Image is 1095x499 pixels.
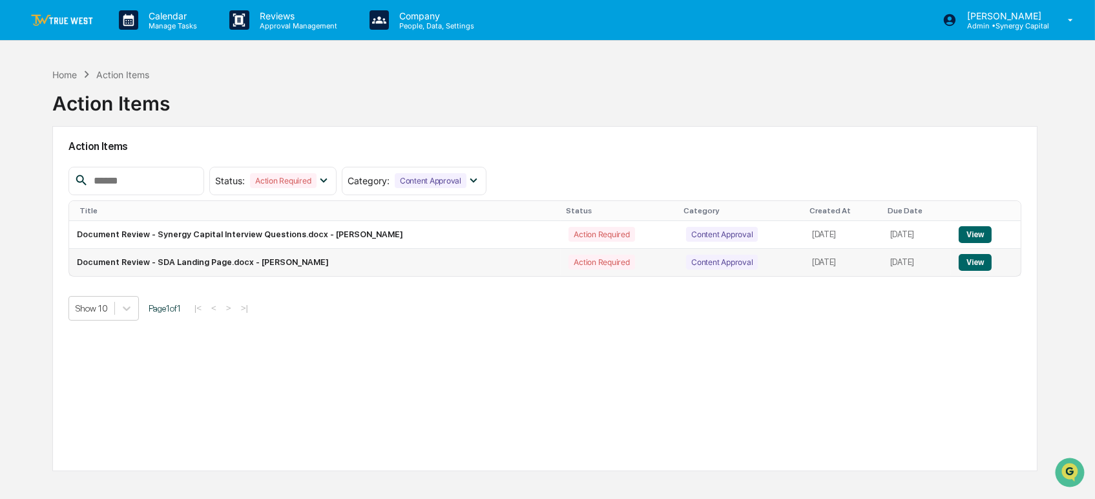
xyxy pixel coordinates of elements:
span: Attestations [107,229,160,242]
iframe: Open customer support [1054,456,1089,491]
span: Page 1 of 1 [149,303,181,313]
td: Document Review - Synergy Capital Interview Questions.docx - [PERSON_NAME] [69,221,561,249]
img: Cameron Burns [13,164,34,184]
p: Company [389,10,481,21]
button: |< [191,303,205,313]
div: 🖐️ [13,231,23,241]
td: [DATE] [804,249,882,276]
p: Admin • Synergy Capital [957,21,1049,30]
div: Action Items [52,81,170,115]
input: Clear [34,59,213,72]
div: Content Approval [395,173,466,188]
div: Category [683,206,799,215]
button: Start new chat [220,103,235,118]
button: >| [237,303,252,313]
span: Category : [348,175,390,186]
img: 1746055101610-c473b297-6a78-478c-a979-82029cc54cd1 [13,99,36,122]
p: Reviews [249,10,344,21]
td: Document Review - SDA Landing Page.docx - [PERSON_NAME] [69,249,561,276]
span: Preclearance [26,229,83,242]
div: Start new chat [44,99,212,112]
div: Action Required [568,227,634,242]
img: logo [31,14,93,27]
p: Calendar [138,10,203,21]
div: 🔎 [13,255,23,266]
button: See all [200,141,235,156]
a: Powered byPylon [91,285,156,295]
div: Action Items [96,69,149,80]
span: Pylon [129,286,156,295]
a: 🖐️Preclearance [8,224,89,248]
a: View [959,257,992,267]
button: View [959,254,992,271]
button: > [222,303,235,313]
div: Created At [809,206,877,215]
img: 1746055101610-c473b297-6a78-478c-a979-82029cc54cd1 [26,176,36,187]
a: 🔎Data Lookup [8,249,87,272]
h2: Action Items [68,140,1022,153]
div: We're available if you need us! [44,112,163,122]
span: Data Lookup [26,254,81,267]
div: Home [52,69,77,80]
button: View [959,226,992,243]
button: < [207,303,220,313]
span: [DATE] [114,176,141,186]
p: Manage Tasks [138,21,203,30]
p: How can we help? [13,27,235,48]
span: Status : [215,175,245,186]
div: 🗄️ [94,231,104,241]
span: [PERSON_NAME] [40,176,105,186]
span: • [107,176,112,186]
p: [PERSON_NAME] [957,10,1049,21]
td: [DATE] [804,221,882,249]
div: Action Required [250,173,316,188]
div: Content Approval [686,255,758,270]
div: Due Date [888,206,946,215]
div: Action Required [568,255,634,270]
div: Past conversations [13,143,87,154]
div: Status [566,206,673,215]
p: Approval Management [249,21,344,30]
p: People, Data, Settings [389,21,481,30]
div: Content Approval [686,227,758,242]
a: 🗄️Attestations [89,224,165,248]
a: View [959,229,992,239]
div: Title [79,206,556,215]
td: [DATE] [882,249,952,276]
td: [DATE] [882,221,952,249]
